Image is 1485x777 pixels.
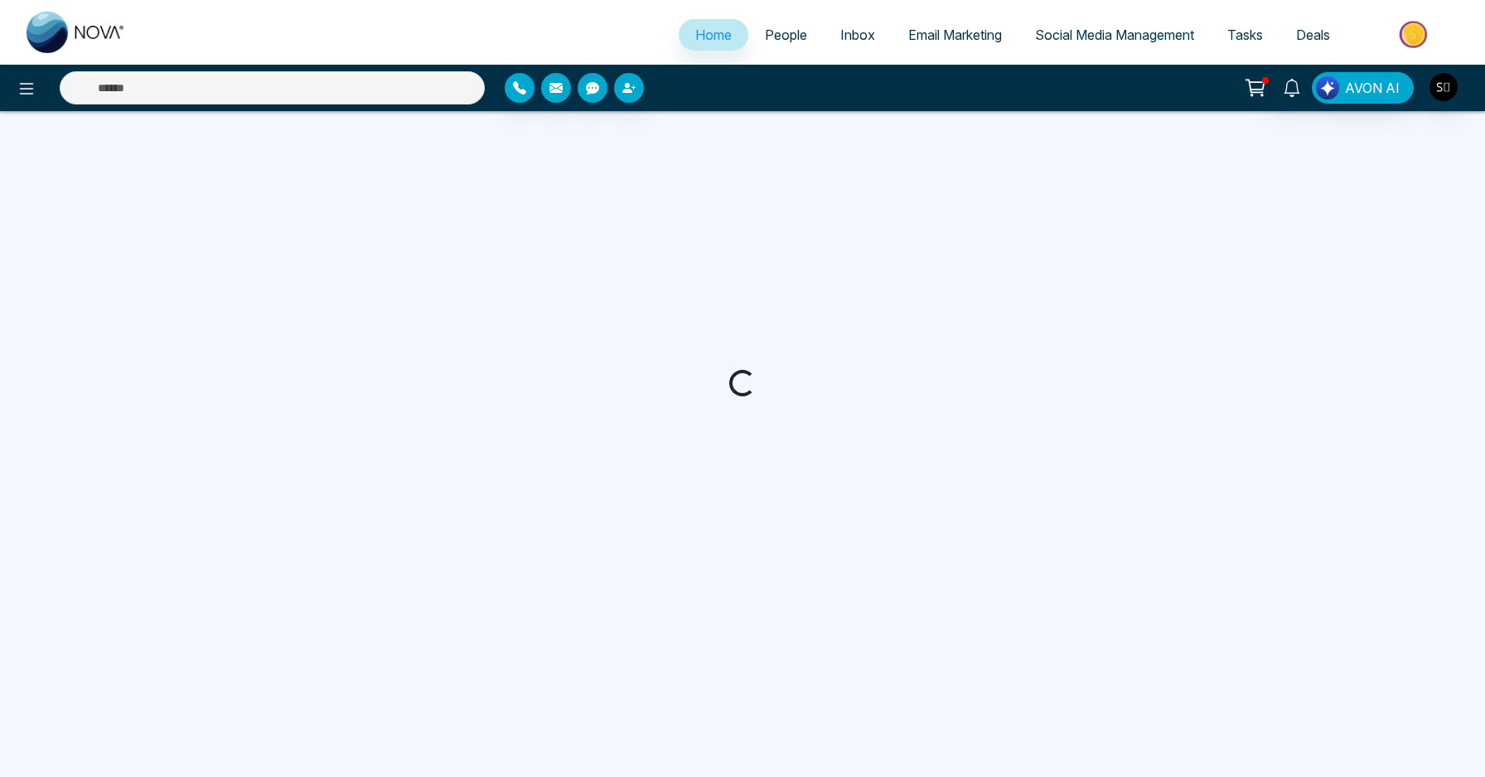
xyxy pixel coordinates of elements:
[1312,72,1414,104] button: AVON AI
[1345,78,1400,98] span: AVON AI
[1018,19,1211,51] a: Social Media Management
[908,27,1002,43] span: Email Marketing
[765,27,807,43] span: People
[27,12,126,53] img: Nova CRM Logo
[1296,27,1330,43] span: Deals
[695,27,732,43] span: Home
[1211,19,1279,51] a: Tasks
[892,19,1018,51] a: Email Marketing
[679,19,748,51] a: Home
[748,19,824,51] a: People
[1429,73,1458,101] img: User Avatar
[1035,27,1194,43] span: Social Media Management
[840,27,875,43] span: Inbox
[1316,76,1339,100] img: Lead Flow
[1227,27,1263,43] span: Tasks
[1355,16,1475,53] img: Market-place.gif
[1279,19,1347,51] a: Deals
[824,19,892,51] a: Inbox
